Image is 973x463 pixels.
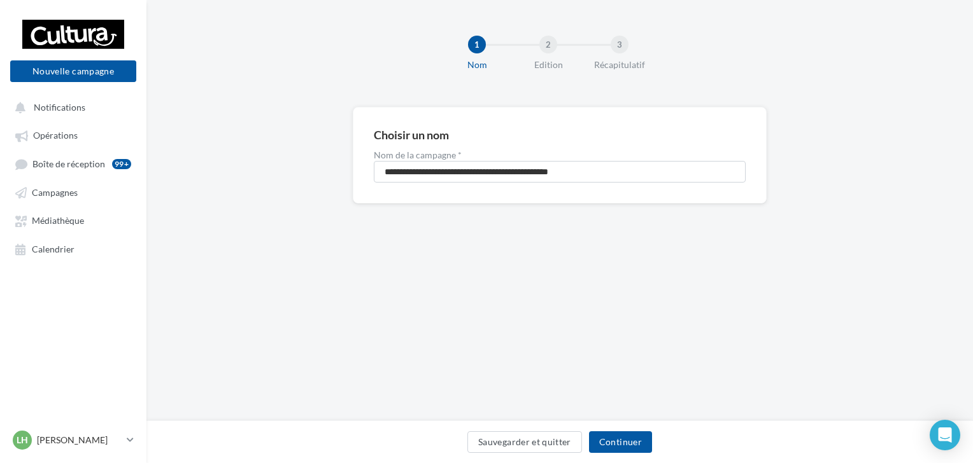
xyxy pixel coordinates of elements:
div: 1 [468,36,486,53]
a: Calendrier [8,237,139,260]
div: 99+ [112,159,131,169]
a: Campagnes [8,181,139,204]
button: Nouvelle campagne [10,60,136,82]
div: 2 [539,36,557,53]
button: Continuer [589,431,652,453]
a: Opérations [8,123,139,146]
button: Notifications [8,95,134,118]
div: Edition [508,59,589,71]
span: LH [17,434,28,446]
span: Notifications [34,102,85,113]
p: [PERSON_NAME] [37,434,122,446]
div: 3 [611,36,629,53]
div: Récapitulatif [579,59,660,71]
div: Open Intercom Messenger [930,420,960,450]
a: Boîte de réception99+ [8,152,139,176]
a: Médiathèque [8,209,139,231]
span: Campagnes [32,187,78,198]
div: Choisir un nom [374,129,449,141]
label: Nom de la campagne * [374,151,746,160]
span: Calendrier [32,244,75,254]
button: Sauvegarder et quitter [467,431,582,453]
a: LH [PERSON_NAME] [10,428,136,452]
div: Nom [436,59,518,71]
span: Boîte de réception [32,158,105,169]
span: Médiathèque [32,216,84,226]
span: Opérations [33,130,78,141]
